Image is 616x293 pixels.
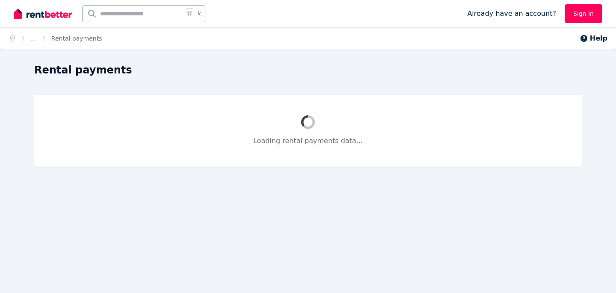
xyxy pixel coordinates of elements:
[14,7,72,20] img: RentBetter
[34,63,132,77] h1: Rental payments
[51,34,102,43] span: Rental payments
[565,4,602,23] a: Sign In
[198,10,201,17] span: k
[580,33,607,44] button: Help
[55,136,561,146] p: Loading rental payments data...
[30,35,36,42] a: ...
[467,9,556,19] span: Already have an account?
